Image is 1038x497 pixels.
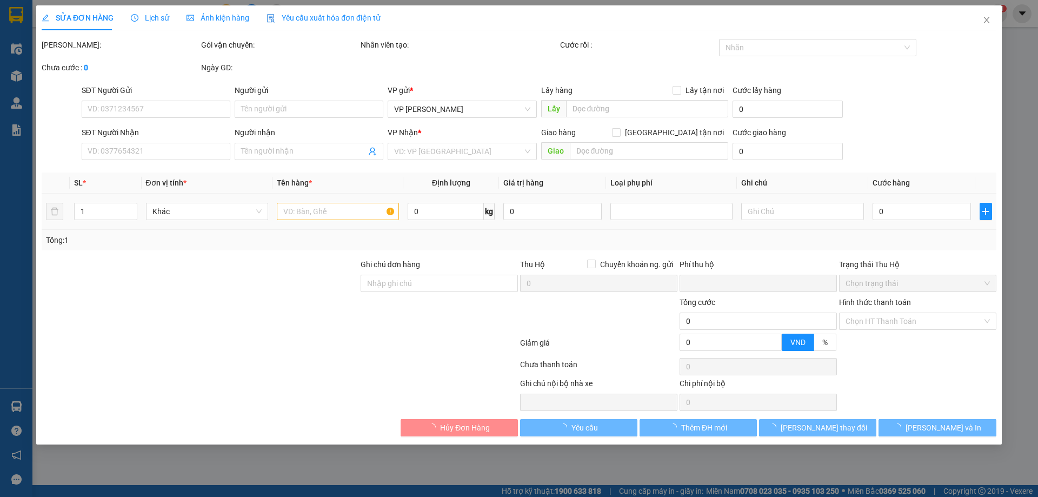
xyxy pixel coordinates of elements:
button: Thêm ĐH mới [640,419,757,436]
button: Yêu cầu [520,419,637,436]
span: loading [894,423,906,431]
span: [GEOGRAPHIC_DATA] tận nơi [621,127,728,138]
span: Hủy Đơn Hàng [440,422,490,434]
button: plus [980,203,992,220]
div: Người gửi [235,84,383,96]
span: VP Nhận [388,128,418,137]
div: Giảm giá [519,337,678,356]
span: Ảnh kiện hàng [187,14,249,22]
span: Chọn trạng thái [846,275,990,291]
span: loading [769,423,781,431]
div: Ngày GD: [201,62,358,74]
div: Chưa cước : [42,62,199,74]
div: Chưa thanh toán [519,359,678,377]
span: Tên hàng [277,178,312,187]
button: [PERSON_NAME] và In [879,419,996,436]
span: clock-circle [131,14,138,22]
span: Yêu cầu xuất hóa đơn điện tử [267,14,381,22]
button: Hủy Đơn Hàng [401,419,518,436]
label: Cước giao hàng [733,128,786,137]
span: % [822,338,828,347]
label: Ghi chú đơn hàng [361,260,420,269]
span: [PERSON_NAME] và In [906,422,981,434]
span: loading [669,423,681,431]
span: Tổng cước [680,298,715,307]
span: edit [42,14,49,22]
span: plus [980,207,991,216]
span: Lấy tận nơi [681,84,728,96]
span: VP Nguyễn Xiển [395,101,530,117]
span: Giá trị hàng [503,178,543,187]
label: Hình thức thanh toán [839,298,911,307]
div: Cước rồi : [560,39,717,51]
span: Chuyển khoản ng. gửi [596,259,677,270]
span: Thu Hộ [520,260,545,269]
input: Ghi Chú [742,203,864,220]
input: Ghi chú đơn hàng [361,275,518,292]
th: Ghi chú [737,173,868,194]
button: Close [972,5,1002,36]
span: Định lượng [432,178,470,187]
span: picture [187,14,194,22]
span: Yêu cầu [571,422,598,434]
span: SL [75,178,83,187]
div: [PERSON_NAME]: [42,39,199,51]
span: Cước hàng [873,178,910,187]
span: Thêm ĐH mới [681,422,727,434]
div: Người nhận [235,127,383,138]
span: Giao hàng [541,128,576,137]
div: Chi phí nội bộ [680,377,837,394]
div: Ghi chú nội bộ nhà xe [520,377,677,394]
span: Lấy [541,100,566,117]
input: Cước lấy hàng [733,101,843,118]
div: VP gửi [388,84,537,96]
span: kg [484,203,495,220]
input: Dọc đường [570,142,728,160]
div: SĐT Người Nhận [82,127,230,138]
span: loading [560,423,571,431]
span: Lịch sử [131,14,169,22]
span: VND [790,338,806,347]
th: Loại phụ phí [606,173,737,194]
span: [PERSON_NAME] thay đổi [781,422,867,434]
span: Khác [152,203,262,220]
span: loading [428,423,440,431]
img: icon [267,14,275,23]
label: Cước lấy hàng [733,86,781,95]
b: 0 [84,63,88,72]
span: Đơn vị tính [146,178,187,187]
span: close [982,16,991,24]
span: user-add [369,147,377,156]
input: Cước giao hàng [733,143,843,160]
div: SĐT Người Gửi [82,84,230,96]
div: Tổng: 1 [46,234,401,246]
div: Gói vận chuyển: [201,39,358,51]
span: SỬA ĐƠN HÀNG [42,14,114,22]
span: Lấy hàng [541,86,573,95]
button: delete [46,203,63,220]
div: Trạng thái Thu Hộ [839,259,996,270]
span: Giao [541,142,570,160]
input: VD: Bàn, Ghế [277,203,399,220]
button: [PERSON_NAME] thay đổi [759,419,876,436]
div: Phí thu hộ [680,259,837,275]
div: Nhân viên tạo: [361,39,558,51]
input: Dọc đường [566,100,728,117]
